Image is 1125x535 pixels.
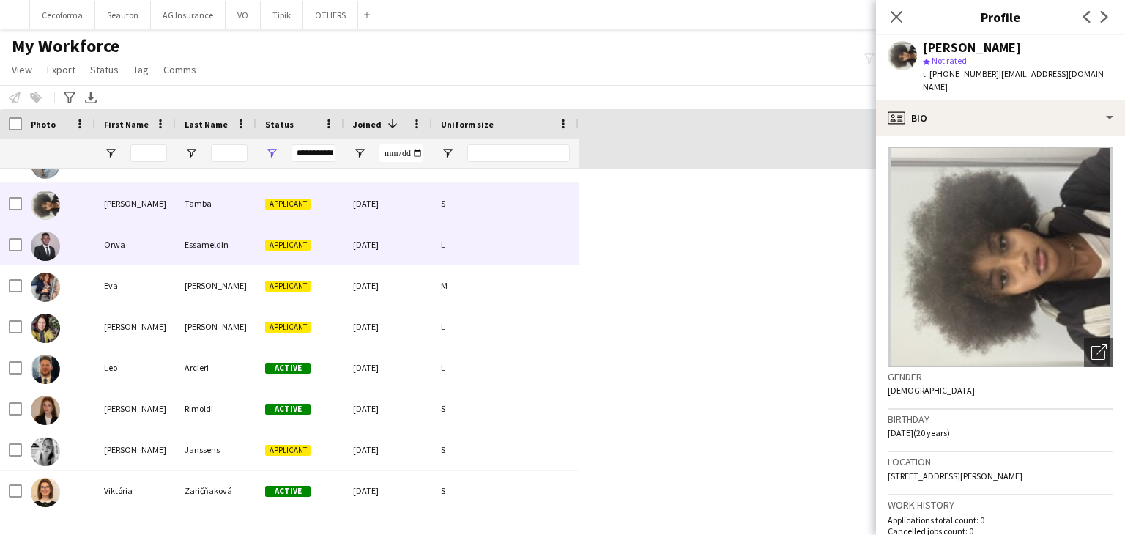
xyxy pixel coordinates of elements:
[888,370,1113,383] h3: Gender
[265,119,294,130] span: Status
[61,89,78,106] app-action-btn: Advanced filters
[265,199,311,210] span: Applicant
[441,362,445,373] span: L
[185,147,198,160] button: Open Filter Menu
[12,63,32,76] span: View
[31,437,60,466] img: Emma Janssens
[265,281,311,292] span: Applicant
[379,144,423,162] input: Joined Filter Input
[265,322,311,333] span: Applicant
[441,147,454,160] button: Open Filter Menu
[95,224,176,265] div: Orwa
[344,265,432,306] div: [DATE]
[932,55,967,66] span: Not rated
[265,147,278,160] button: Open Filter Menu
[467,144,570,162] input: Uniform size Filter Input
[84,60,125,79] a: Status
[41,60,81,79] a: Export
[30,1,95,29] button: Cecoforma
[876,100,1125,136] div: Bio
[176,429,256,470] div: Janssens
[265,404,311,415] span: Active
[923,41,1021,54] div: [PERSON_NAME]
[95,1,151,29] button: Seauton
[888,385,975,396] span: [DEMOGRAPHIC_DATA]
[176,347,256,388] div: Arcieri
[95,471,176,511] div: Viktória
[95,183,176,224] div: [PERSON_NAME]
[441,321,445,332] span: L
[441,485,445,496] span: S
[888,514,1113,525] p: Applications total count: 0
[876,7,1125,26] h3: Profile
[226,1,261,29] button: VO
[888,498,1113,512] h3: Work history
[31,119,56,130] span: Photo
[1084,338,1113,367] div: Open photos pop-in
[31,478,60,507] img: Viktória Zaričňaková
[31,314,60,343] img: Ute Elisabeth Albrecht
[441,403,445,414] span: S
[31,355,60,384] img: Leo Arcieri
[90,63,119,76] span: Status
[888,427,950,438] span: [DATE] (20 years)
[95,347,176,388] div: Leo
[163,63,196,76] span: Comms
[31,396,60,425] img: Cora Rimoldi
[265,486,311,497] span: Active
[31,273,60,302] img: Eva Perez
[31,232,60,261] img: Orwa Essameldin
[923,68,1108,92] span: | [EMAIL_ADDRESS][DOMAIN_NAME]
[104,147,117,160] button: Open Filter Menu
[95,265,176,306] div: Eva
[265,240,311,251] span: Applicant
[95,306,176,347] div: [PERSON_NAME]
[176,471,256,511] div: Zaričňaková
[176,265,256,306] div: [PERSON_NAME]
[261,1,303,29] button: Tipik
[923,68,999,79] span: t. [PHONE_NUMBER]
[344,306,432,347] div: [DATE]
[344,224,432,265] div: [DATE]
[157,60,202,79] a: Comms
[176,183,256,224] div: Tamba
[441,444,445,455] span: S
[176,224,256,265] div: Essameldin
[95,388,176,429] div: [PERSON_NAME]
[12,35,119,57] span: My Workforce
[176,306,256,347] div: [PERSON_NAME]
[441,280,448,291] span: M
[104,119,149,130] span: First Name
[95,429,176,470] div: [PERSON_NAME]
[344,429,432,470] div: [DATE]
[303,1,358,29] button: OTHERS
[888,455,1113,468] h3: Location
[344,347,432,388] div: [DATE]
[185,119,228,130] span: Last Name
[441,119,494,130] span: Uniform size
[353,147,366,160] button: Open Filter Menu
[211,144,248,162] input: Last Name Filter Input
[344,388,432,429] div: [DATE]
[130,144,167,162] input: First Name Filter Input
[265,445,311,456] span: Applicant
[47,63,75,76] span: Export
[6,60,38,79] a: View
[888,471,1022,481] span: [STREET_ADDRESS][PERSON_NAME]
[31,191,60,220] img: Amy Estelle Tamba
[344,471,432,511] div: [DATE]
[82,89,100,106] app-action-btn: Export XLSX
[888,413,1113,426] h3: Birthday
[265,363,311,374] span: Active
[133,63,149,76] span: Tag
[176,388,256,429] div: Rimoldi
[441,239,445,250] span: L
[127,60,155,79] a: Tag
[353,119,382,130] span: Joined
[344,183,432,224] div: [DATE]
[151,1,226,29] button: AG Insurance
[441,198,445,209] span: S
[888,147,1113,367] img: Crew avatar or photo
